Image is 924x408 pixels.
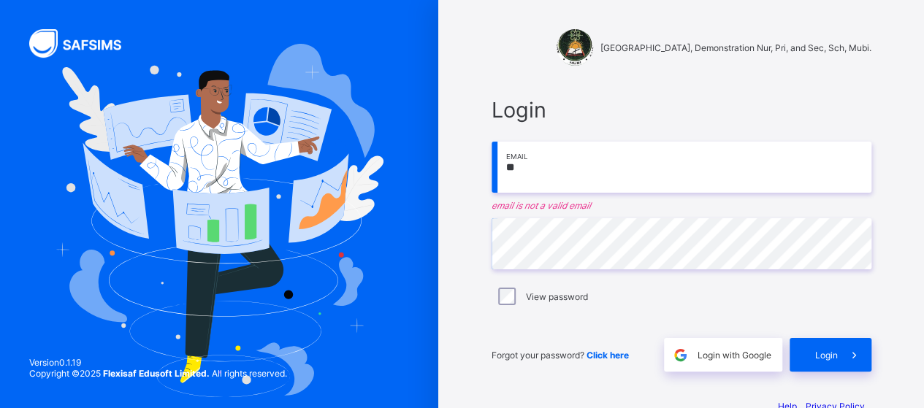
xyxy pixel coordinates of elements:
[103,368,210,379] strong: Flexisaf Edusoft Limited.
[526,291,588,302] label: View password
[492,350,629,361] span: Forgot your password?
[492,200,871,211] em: email is not a valid email
[672,347,689,363] img: google.396cfc9801f0270233282035f929180a.svg
[600,42,871,53] span: [GEOGRAPHIC_DATA], Demonstration Nur, Pri, and Sec, Sch, Mubi.
[55,44,383,396] img: Hero Image
[698,350,771,361] span: Login with Google
[29,29,139,58] img: SAFSIMS Logo
[587,350,629,361] a: Click here
[815,350,838,361] span: Login
[492,97,871,123] span: Login
[29,357,287,368] span: Version 0.1.19
[29,368,287,379] span: Copyright © 2025 All rights reserved.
